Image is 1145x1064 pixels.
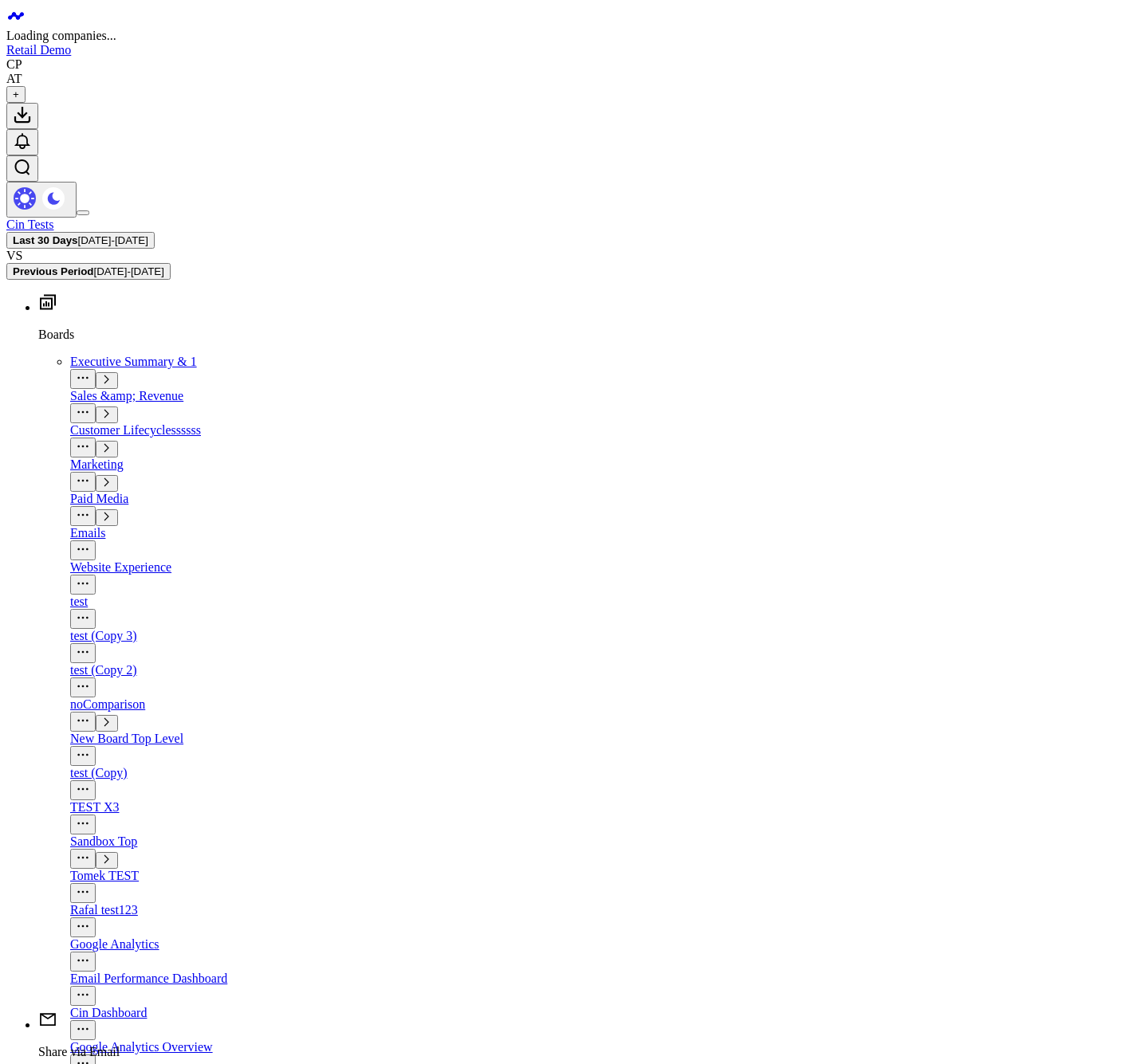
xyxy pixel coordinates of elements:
[70,815,96,834] button: Open board menu
[70,972,1139,986] div: Email Performance Dashboard
[70,917,96,937] button: Open board menu
[70,472,96,492] button: Open board menu
[70,506,96,526] button: Open board menu
[70,972,1139,1003] a: Email Performance DashboardOpen board menu
[70,1040,1139,1054] div: Google Analytics Overview
[70,869,1139,901] a: Tomek TESTOpen board menu
[70,643,96,663] button: Open board menu
[70,355,1139,387] a: Executive Summary & 1Open board menu
[70,732,1139,746] div: New Board Top Level
[70,903,1139,917] div: Rafal test123
[70,526,1139,558] a: EmailsOpen board menu
[6,232,155,249] button: Last 30 Days[DATE]-[DATE]
[6,57,22,72] div: CP
[93,265,163,277] span: [DATE] - [DATE]
[70,712,96,732] button: Open board menu
[6,29,1139,43] div: Loading companies...
[70,369,96,389] button: Open board menu
[70,883,96,903] button: Open board menu
[70,389,1139,421] a: Sales &amp; RevenueOpen board menu
[70,355,1139,369] div: Executive Summary & 1
[70,766,1139,798] a: test (Copy)Open board menu
[6,218,53,231] a: Cin Tests
[70,800,1139,815] div: TEST X3
[38,328,1139,342] p: Boards
[70,834,1139,866] a: Sandbox TopOpen board menu
[70,697,1139,712] div: noComparison
[38,1045,1139,1059] p: Share via Email
[70,423,1139,438] div: Customer Lifecyclessssss
[70,438,96,457] button: Open board menu
[6,155,38,182] button: Open search
[70,663,1139,695] a: test (Copy 2)Open board menu
[70,560,1139,575] div: Website Experience
[70,732,1139,764] a: New Board Top LevelOpen board menu
[70,746,96,766] button: Open board menu
[6,72,22,86] div: AT
[70,389,1139,403] div: Sales &amp; Revenue
[70,595,1139,609] div: test
[13,265,93,277] b: Previous Period
[6,86,26,103] button: +
[70,540,96,560] button: Open board menu
[70,1020,96,1040] button: Open board menu
[70,526,1139,540] div: Emails
[70,423,1139,455] a: Customer LifecyclessssssOpen board menu
[6,43,71,57] a: Retail Demo
[70,800,1139,832] a: TEST X3Open board menu
[70,595,1139,626] a: testOpen board menu
[13,88,19,100] span: +
[6,249,1139,263] div: VS
[70,780,96,800] button: Open board menu
[70,457,1139,489] a: MarketingOpen board menu
[70,609,96,629] button: Open board menu
[13,234,78,246] b: Last 30 Days
[70,629,1139,661] a: test (Copy 3)Open board menu
[70,492,1139,506] div: Paid Media
[70,457,1139,472] div: Marketing
[70,492,1139,524] a: Paid MediaOpen board menu
[70,986,96,1006] button: Open board menu
[70,869,1139,883] div: Tomek TEST
[70,1006,1139,1020] div: Cin Dashboard
[6,263,171,280] button: Previous Period[DATE]-[DATE]
[70,575,96,595] button: Open board menu
[70,403,96,423] button: Open board menu
[70,663,1139,677] div: test (Copy 2)
[70,952,96,972] button: Open board menu
[70,1006,1139,1038] a: Cin DashboardOpen board menu
[70,903,1139,935] a: Rafal test123Open board menu
[70,849,96,869] button: Open board menu
[70,697,1139,729] a: noComparisonOpen board menu
[78,234,148,246] span: [DATE] - [DATE]
[70,937,1139,969] a: Google AnalyticsOpen board menu
[70,677,96,697] button: Open board menu
[70,560,1139,592] a: Website ExperienceOpen board menu
[70,834,1139,849] div: Sandbox Top
[70,766,1139,780] div: test (Copy)
[70,937,1139,952] div: Google Analytics
[70,629,1139,643] div: test (Copy 3)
